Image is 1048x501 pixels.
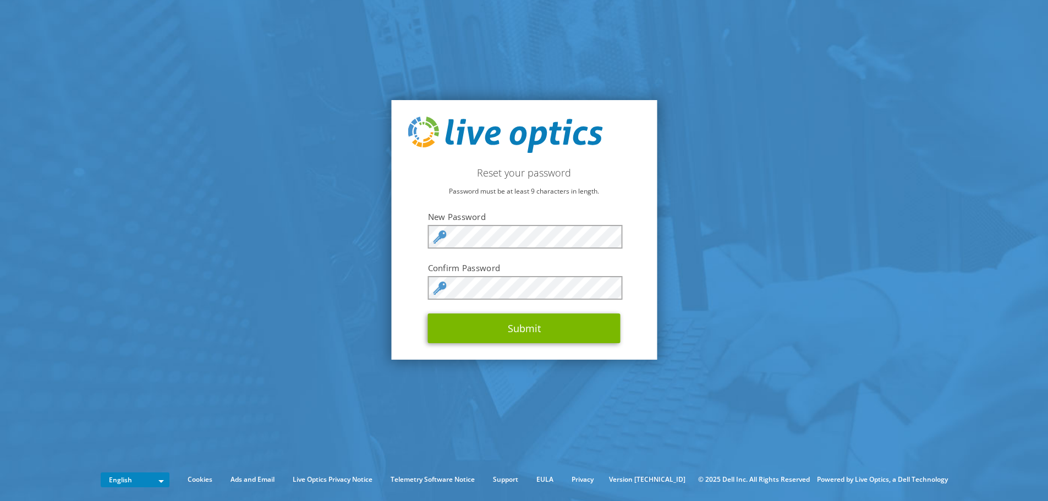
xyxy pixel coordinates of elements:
[428,211,621,222] label: New Password
[563,474,602,486] a: Privacy
[428,313,621,343] button: Submit
[179,474,221,486] a: Cookies
[428,262,621,273] label: Confirm Password
[408,167,640,179] h2: Reset your password
[284,474,381,486] a: Live Optics Privacy Notice
[408,117,602,153] img: live_optics_svg.svg
[817,474,948,486] li: Powered by Live Optics, a Dell Technology
[408,185,640,197] p: Password must be at least 9 characters in length.
[603,474,691,486] li: Version [TECHNICAL_ID]
[693,474,815,486] li: © 2025 Dell Inc. All Rights Reserved
[528,474,562,486] a: EULA
[485,474,526,486] a: Support
[382,474,483,486] a: Telemetry Software Notice
[222,474,283,486] a: Ads and Email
